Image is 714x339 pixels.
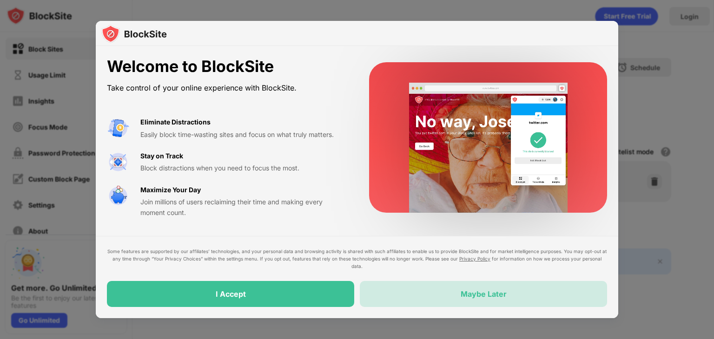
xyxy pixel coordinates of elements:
div: Some features are supported by our affiliates’ technologies, and your personal data and browsing ... [107,248,607,270]
div: Stay on Track [140,151,183,161]
img: logo-blocksite.svg [101,25,167,43]
img: value-safe-time.svg [107,185,129,207]
div: Maybe Later [461,289,507,299]
div: Welcome to BlockSite [107,57,347,76]
a: Privacy Policy [459,256,490,261]
div: I Accept [216,289,246,299]
div: Take control of your online experience with BlockSite. [107,81,347,95]
img: value-focus.svg [107,151,129,173]
div: Easily block time-wasting sites and focus on what truly matters. [140,130,347,140]
img: value-avoid-distractions.svg [107,117,129,139]
div: Maximize Your Day [140,185,201,195]
div: Eliminate Distractions [140,117,211,127]
div: Join millions of users reclaiming their time and making every moment count. [140,197,347,218]
div: Block distractions when you need to focus the most. [140,163,347,173]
